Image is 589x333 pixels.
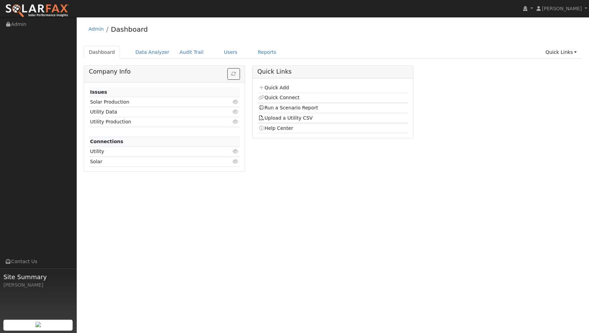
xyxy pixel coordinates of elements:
[233,159,239,164] i: Click to view
[90,139,123,144] strong: Connections
[90,89,107,95] strong: Issues
[258,95,299,100] a: Quick Connect
[257,68,408,75] h5: Quick Links
[258,85,289,90] a: Quick Add
[3,282,73,289] div: [PERSON_NAME]
[175,46,209,59] a: Audit Trail
[89,157,216,167] td: Solar
[233,149,239,154] i: Click to view
[111,25,148,33] a: Dashboard
[233,119,239,124] i: Click to view
[540,46,582,59] a: Quick Links
[258,105,318,110] a: Run a Scenario Report
[89,147,216,156] td: Utility
[89,107,216,117] td: Utility Data
[258,125,293,131] a: Help Center
[233,109,239,114] i: Click to view
[89,97,216,107] td: Solar Production
[258,115,313,121] a: Upload a Utility CSV
[89,26,104,32] a: Admin
[5,4,69,18] img: SolarFax
[130,46,175,59] a: Data Analyzer
[219,46,243,59] a: Users
[233,100,239,104] i: Click to view
[84,46,120,59] a: Dashboard
[89,68,240,75] h5: Company Info
[3,272,73,282] span: Site Summary
[253,46,282,59] a: Reports
[89,117,216,127] td: Utility Production
[35,322,41,327] img: retrieve
[542,6,582,11] span: [PERSON_NAME]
